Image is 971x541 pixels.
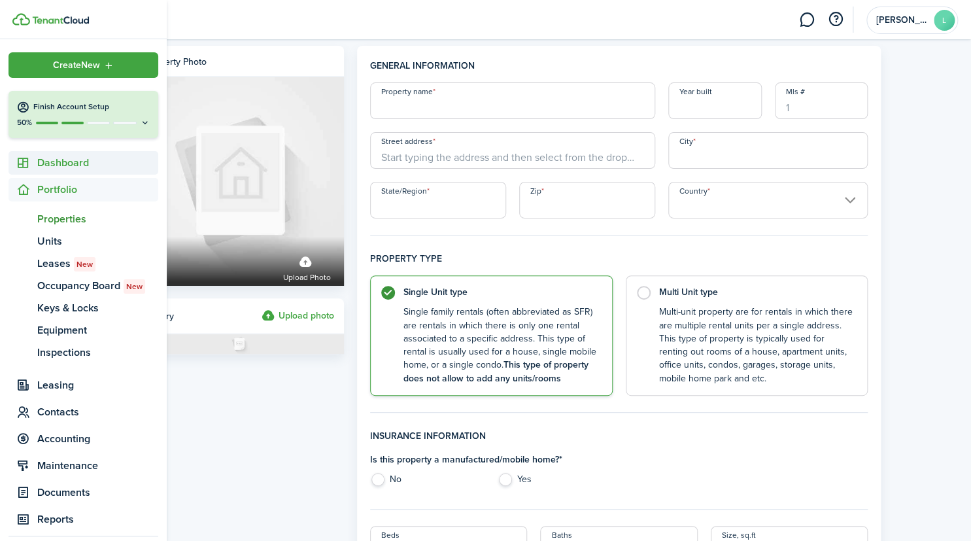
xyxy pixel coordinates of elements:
[16,117,33,128] p: 50%
[37,323,158,338] span: Equipment
[775,82,868,119] input: 1
[37,485,158,500] span: Documents
[37,211,158,227] span: Properties
[283,271,331,284] span: Upload photo
[126,281,143,292] span: New
[32,16,89,24] img: TenantCloud
[37,404,158,420] span: Contacts
[370,59,868,82] h4: General information
[283,249,331,284] label: Upload photo
[33,101,150,113] h4: Finish Account Setup
[37,256,158,271] span: Leases
[370,453,613,466] h4: Is this property a manufactured/mobile home? *
[9,297,158,319] a: Keys & Locks
[9,52,158,78] button: Open menu
[370,473,485,493] label: No
[9,208,158,230] a: Properties
[146,55,207,69] div: Property photo
[403,358,588,385] b: This type of property does not allow to add any units/rooms
[37,182,158,198] span: Portfolio
[53,61,100,70] span: Create New
[370,252,868,275] h4: Property type
[37,345,158,360] span: Inspections
[9,341,158,364] a: Inspections
[37,234,158,249] span: Units
[794,3,819,37] a: Messaging
[37,155,158,171] span: Dashboard
[659,286,855,299] control-radio-card-title: Multi Unit type
[876,16,928,25] span: Leticia
[37,431,158,447] span: Accounting
[37,377,158,393] span: Leasing
[37,278,158,294] span: Occupancy Board
[370,429,868,453] h4: Insurance information
[9,319,158,341] a: Equipment
[9,275,158,297] a: Occupancy BoardNew
[9,91,158,138] button: Finish Account Setup50%
[934,10,955,31] avatar-text: L
[37,458,158,474] span: Maintenance
[9,253,158,275] a: LeasesNew
[659,305,855,385] control-radio-card-description: Multi-unit property are for rentals in which there are multiple rental units per a single address...
[12,13,30,26] img: TenantCloud
[403,286,599,299] control-radio-card-title: Single Unit type
[825,9,847,31] button: Open resource center
[9,508,158,531] a: Reports
[498,473,612,493] label: Yes
[9,230,158,253] a: Units
[37,300,158,316] span: Keys & Locks
[77,258,93,270] span: New
[136,334,344,354] img: Photo placeholder
[403,305,599,385] control-radio-card-description: Single family rentals (often abbreviated as SFR) are rentals in which there is only one rental as...
[370,132,655,169] input: Start typing the address and then select from the dropdown
[37,512,158,527] span: Reports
